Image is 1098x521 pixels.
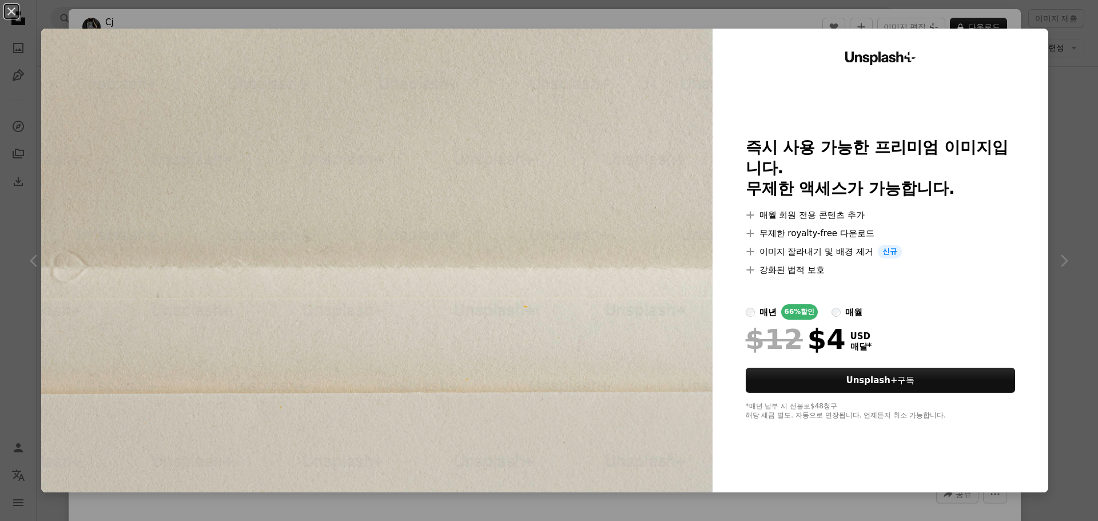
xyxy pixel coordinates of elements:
[746,324,846,354] div: $4
[746,402,1016,420] div: *매년 납부 시 선불로 $48 청구 해당 세금 별도. 자동으로 연장됩니다. 언제든지 취소 가능합니다.
[746,208,1016,222] li: 매월 회원 전용 콘텐츠 추가
[781,304,818,320] div: 66% 할인
[850,331,872,341] span: USD
[746,308,755,317] input: 매년66%할인
[746,245,1016,258] li: 이미지 잘라내기 및 배경 제거
[832,308,841,317] input: 매월
[846,375,898,385] strong: Unsplash+
[759,305,777,319] div: 매년
[746,137,1016,199] h2: 즉시 사용 가능한 프리미엄 이미지입니다. 무제한 액세스가 가능합니다.
[878,245,902,258] span: 신규
[746,226,1016,240] li: 무제한 royalty-free 다운로드
[746,368,1016,393] button: Unsplash+구독
[746,324,803,354] span: $12
[746,263,1016,277] li: 강화된 법적 보호
[845,305,862,319] div: 매월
